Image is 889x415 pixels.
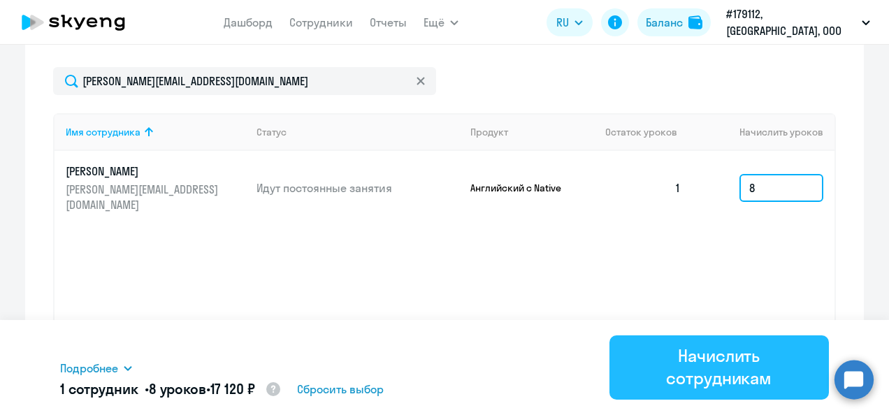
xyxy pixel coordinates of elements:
[470,126,508,138] div: Продукт
[470,182,575,194] p: Английский с Native
[224,15,273,29] a: Дашборд
[646,14,683,31] div: Баланс
[470,126,595,138] div: Продукт
[605,126,692,138] div: Остаток уроков
[53,67,436,95] input: Поиск по имени, email, продукту или статусу
[60,379,282,400] h5: 1 сотрудник • •
[149,380,206,398] span: 8 уроков
[256,180,459,196] p: Идут постоянные занятия
[256,126,459,138] div: Статус
[424,8,458,36] button: Ещё
[66,163,245,212] a: [PERSON_NAME][PERSON_NAME][EMAIL_ADDRESS][DOMAIN_NAME]
[605,126,677,138] span: Остаток уроков
[424,14,444,31] span: Ещё
[692,113,834,151] th: Начислить уроков
[688,15,702,29] img: balance
[556,14,569,31] span: RU
[370,15,407,29] a: Отчеты
[210,380,255,398] span: 17 120 ₽
[66,126,140,138] div: Имя сотрудника
[256,126,287,138] div: Статус
[726,6,856,39] p: #179112, [GEOGRAPHIC_DATA], ООО
[594,151,692,225] td: 1
[629,344,810,389] div: Начислить сотрудникам
[637,8,711,36] button: Балансbalance
[66,163,222,179] p: [PERSON_NAME]
[66,182,222,212] p: [PERSON_NAME][EMAIL_ADDRESS][DOMAIN_NAME]
[289,15,353,29] a: Сотрудники
[297,381,384,398] span: Сбросить выбор
[609,335,830,400] button: Начислить сотрудникам
[66,126,245,138] div: Имя сотрудника
[60,360,118,377] span: Подробнее
[547,8,593,36] button: RU
[719,6,877,39] button: #179112, [GEOGRAPHIC_DATA], ООО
